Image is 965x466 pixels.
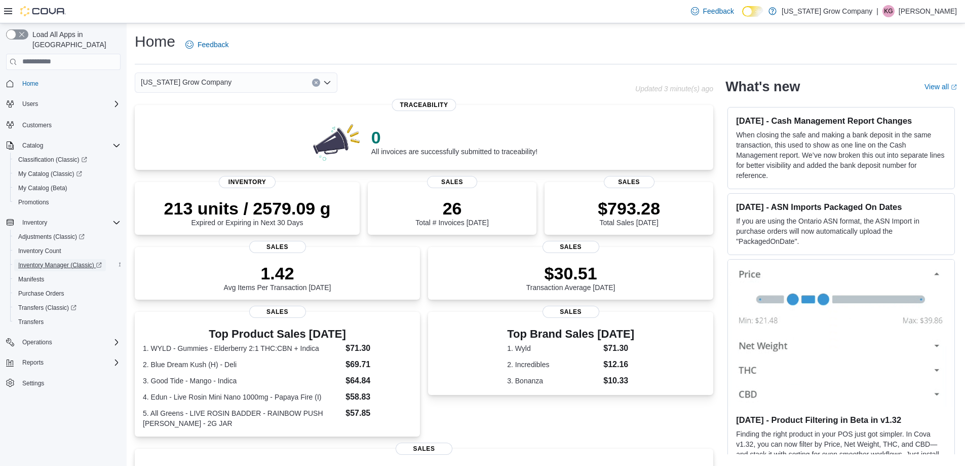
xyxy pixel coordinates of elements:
[2,76,125,91] button: Home
[10,195,125,209] button: Promotions
[312,79,320,87] button: Clear input
[736,116,946,126] h3: [DATE] - Cash Management Report Changes
[18,217,121,229] span: Inventory
[14,273,121,285] span: Manifests
[742,6,763,17] input: Dark Mode
[143,360,341,370] dt: 2. Blue Dream Kush (H) - Deli
[323,79,331,87] button: Open list of options
[10,272,125,286] button: Manifests
[18,78,43,90] a: Home
[249,306,306,318] span: Sales
[603,342,634,354] dd: $71.30
[736,202,946,212] h3: [DATE] - ASN Imports Packaged On Dates
[14,182,121,194] span: My Catalog (Beta)
[18,98,121,110] span: Users
[143,392,341,402] dt: 4. Edun - Live Rosin Mini Nano 1000mg - Papaya Fire (I)
[219,176,276,188] span: Inventory
[687,1,738,21] a: Feedback
[345,375,412,387] dd: $64.84
[736,216,946,246] p: If you are using the Ontario ASN format, the ASN Import in purchase orders will now automatically...
[371,127,537,148] p: 0
[311,121,363,162] img: 0
[10,315,125,329] button: Transfers
[143,343,341,353] dt: 1. WYLD - Gummies - Elderberry 2:1 THC:CBN + Indica
[2,97,125,111] button: Users
[736,415,946,425] h3: [DATE] - Product Filtering in Beta in v1.32
[22,141,43,150] span: Catalog
[14,245,121,257] span: Inventory Count
[143,328,412,340] h3: Top Product Sales [DATE]
[603,359,634,371] dd: $12.16
[543,306,599,318] span: Sales
[2,117,125,132] button: Customers
[22,219,47,227] span: Inventory
[598,198,660,219] p: $793.28
[143,408,341,428] dt: 5. All Greens - LIVE ROSIN BADDER - RAINBOW PUSH [PERSON_NAME] - 2G JAR
[725,79,800,95] h2: What's new
[18,198,49,206] span: Promotions
[507,360,599,370] dt: 2. Incredibles
[14,273,48,285] a: Manifests
[396,443,452,455] span: Sales
[18,119,56,131] a: Customers
[2,138,125,153] button: Catalog
[951,84,957,90] svg: External link
[10,167,125,181] a: My Catalog (Classic)
[18,156,87,164] span: Classification (Classic)
[427,176,478,188] span: Sales
[18,217,51,229] button: Inventory
[345,407,412,419] dd: $57.85
[28,29,121,50] span: Load All Apps in [GEOGRAPHIC_DATA]
[14,302,81,314] a: Transfers (Classic)
[392,99,456,111] span: Traceability
[345,359,412,371] dd: $69.71
[14,245,65,257] a: Inventory Count
[884,5,893,17] span: KG
[10,153,125,167] a: Classification (Classic)
[10,244,125,258] button: Inventory Count
[14,259,106,271] a: Inventory Manager (Classic)
[14,259,121,271] span: Inventory Manager (Classic)
[14,182,71,194] a: My Catalog (Beta)
[10,301,125,315] a: Transfers (Classic)
[14,168,86,180] a: My Catalog (Classic)
[14,154,91,166] a: Classification (Classic)
[507,343,599,353] dt: 1. Wyld
[2,355,125,370] button: Reports
[2,335,125,349] button: Operations
[415,198,488,227] div: Total # Invoices [DATE]
[22,359,44,367] span: Reports
[164,198,331,227] div: Expired or Expiring in Next 30 Days
[703,6,734,16] span: Feedback
[14,196,121,208] span: Promotions
[22,338,52,346] span: Operations
[2,216,125,230] button: Inventory
[345,391,412,403] dd: $58.83
[604,176,654,188] span: Sales
[345,342,412,354] dd: $71.30
[18,139,47,152] button: Catalog
[164,198,331,219] p: 213 units / 2579.09 g
[14,316,48,328] a: Transfers
[6,72,121,417] nav: Complex example
[507,328,634,340] h3: Top Brand Sales [DATE]
[224,263,331,283] p: 1.42
[135,31,175,52] h1: Home
[10,286,125,301] button: Purchase Orders
[18,98,42,110] button: Users
[10,181,125,195] button: My Catalog (Beta)
[224,263,331,292] div: Avg Items Per Transaction [DATE]
[18,275,44,283] span: Manifests
[249,241,306,253] span: Sales
[18,77,121,90] span: Home
[876,5,878,17] p: |
[18,247,61,255] span: Inventory Count
[141,76,231,88] span: [US_STATE] Grow Company
[14,196,53,208] a: Promotions
[14,288,121,300] span: Purchase Orders
[14,231,89,243] a: Adjustments (Classic)
[18,336,121,348] span: Operations
[782,5,872,17] p: [US_STATE] Grow Company
[18,318,44,326] span: Transfers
